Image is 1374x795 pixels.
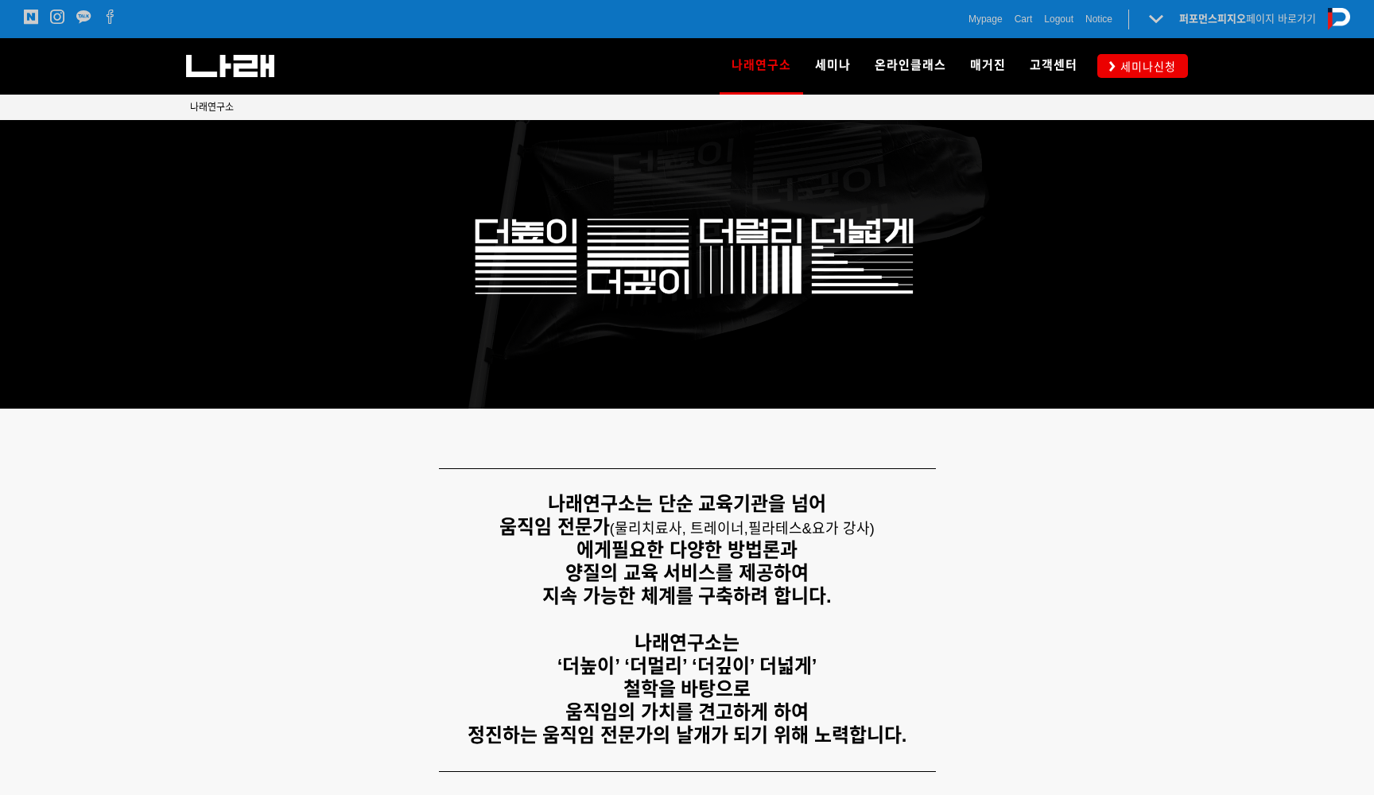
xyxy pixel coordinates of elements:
[576,539,611,560] strong: 에게
[732,52,791,78] span: 나래연구소
[565,701,809,723] strong: 움직임의 가치를 견고하게 하여
[615,521,748,537] span: 물리치료사, 트레이너,
[611,539,797,560] strong: 필요한 다양한 방법론과
[610,521,748,537] span: (
[190,99,234,115] a: 나래연구소
[720,38,803,94] a: 나래연구소
[635,632,739,653] strong: 나래연구소는
[468,724,907,746] strong: 정진하는 움직임 전문가의 날개가 되기 위해 노력합니다.
[1015,11,1033,27] a: Cart
[1018,38,1089,94] a: 고객센터
[1179,13,1246,25] strong: 퍼포먼스피지오
[190,102,234,113] span: 나래연구소
[803,38,863,94] a: 세미나
[1179,13,1316,25] a: 퍼포먼스피지오페이지 바로가기
[1116,59,1176,75] span: 세미나신청
[863,38,958,94] a: 온라인클래스
[1044,11,1073,27] a: Logout
[565,562,809,584] strong: 양질의 교육 서비스를 제공하여
[958,38,1018,94] a: 매거진
[815,58,851,72] span: 세미나
[970,58,1006,72] span: 매거진
[1030,58,1077,72] span: 고객센터
[542,585,831,607] strong: 지속 가능한 체계를 구축하려 합니다.
[1097,54,1188,77] a: 세미나신청
[968,11,1003,27] a: Mypage
[557,655,817,677] strong: ‘더높이’ ‘더멀리’ ‘더깊이’ 더넓게’
[875,58,946,72] span: 온라인클래스
[623,678,751,700] strong: 철학을 바탕으로
[1085,11,1112,27] a: Notice
[548,493,826,514] strong: 나래연구소는 단순 교육기관을 넘어
[499,516,610,537] strong: 움직임 전문가
[748,521,875,537] span: 필라테스&요가 강사)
